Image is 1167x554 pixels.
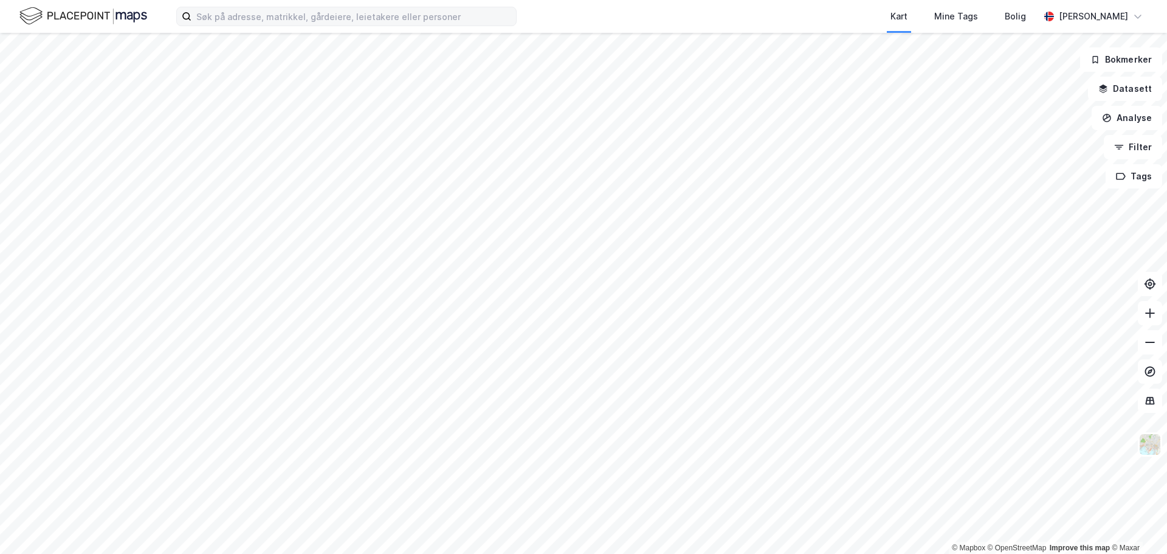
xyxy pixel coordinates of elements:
button: Bokmerker [1080,47,1162,72]
div: Mine Tags [934,9,978,24]
div: Bolig [1005,9,1026,24]
a: OpenStreetMap [988,544,1047,552]
button: Analyse [1092,106,1162,130]
div: [PERSON_NAME] [1059,9,1128,24]
button: Tags [1106,164,1162,189]
input: Søk på adresse, matrikkel, gårdeiere, leietakere eller personer [191,7,516,26]
button: Filter [1104,135,1162,159]
img: Z [1138,433,1162,456]
img: logo.f888ab2527a4732fd821a326f86c7f29.svg [19,5,147,27]
button: Datasett [1088,77,1162,101]
iframe: Chat Widget [1106,496,1167,554]
div: Kart [890,9,907,24]
a: Improve this map [1050,544,1110,552]
a: Mapbox [952,544,985,552]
